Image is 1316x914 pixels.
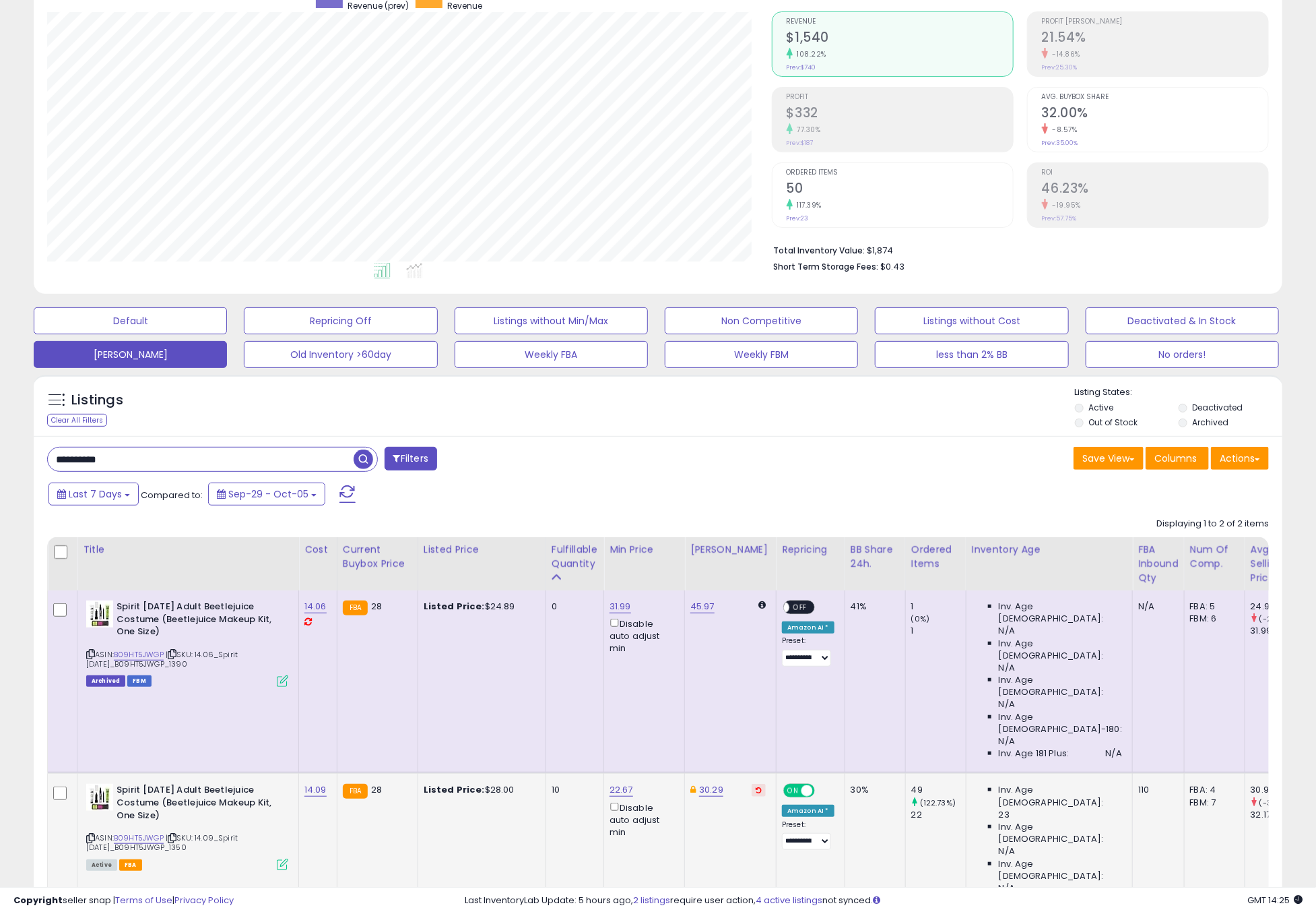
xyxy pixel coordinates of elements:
a: 31.99 [610,600,631,613]
button: Columns [1146,447,1209,470]
p: Listing States: [1075,386,1282,399]
span: Listings that have been deleted from Seller Central [86,675,125,687]
a: 14.09 [304,783,327,797]
small: -19.95% [1048,200,1082,210]
small: (0%) [911,613,930,624]
div: seller snap | | [13,894,234,907]
div: FBA: 5 [1190,601,1235,613]
span: N/A [999,662,1015,674]
span: OFF [789,602,811,613]
span: Inv. Age [DEMOGRAPHIC_DATA]-180: [999,711,1122,735]
span: 28 [371,783,382,796]
div: 31.99 [1251,625,1305,637]
div: Fulfillable Quantity [552,543,598,571]
h2: 50 [787,181,1013,199]
button: Listings without Cost [875,307,1068,334]
a: 22.67 [610,783,633,797]
a: Privacy Policy [174,894,234,907]
div: Inventory Age [972,543,1127,557]
h2: 32.00% [1042,105,1268,123]
small: Prev: 35.00% [1042,139,1078,147]
small: 108.22% [793,49,827,59]
div: 1 [911,625,966,637]
small: FBA [343,601,368,615]
div: $28.00 [424,784,535,796]
button: Non Competitive [665,307,858,334]
span: Avg. Buybox Share [1042,94,1268,101]
div: FBM: 7 [1190,797,1235,809]
span: | SKU: 14.09_Spirit [DATE]_B09HT5JWGP_1350 [86,832,238,853]
a: 4 active listings [756,894,822,907]
small: Prev: $740 [787,63,816,71]
span: Last 7 Days [69,487,122,501]
a: 30.29 [699,783,723,797]
img: 41zQYtnJKQL._SL40_.jpg [86,601,113,628]
button: Filters [385,447,437,470]
span: Inv. Age [DEMOGRAPHIC_DATA]: [999,601,1122,625]
span: Profit [787,94,1013,101]
div: Avg Selling Price [1251,543,1300,585]
a: B09HT5JWGP [114,649,164,661]
span: 23 [999,809,1010,821]
button: No orders! [1086,341,1279,368]
span: Revenue [787,18,1013,26]
small: -14.86% [1048,49,1081,59]
div: Listed Price [424,543,540,557]
small: Prev: 25.30% [1042,63,1078,71]
span: Compared to: [141,489,203,501]
small: -8.57% [1048,125,1078,135]
span: Ordered Items [787,169,1013,177]
span: Profit [PERSON_NAME] [1042,18,1268,26]
strong: Copyright [13,894,63,907]
span: N/A [999,845,1015,857]
span: N/A [999,625,1015,637]
div: ASIN: [86,601,288,685]
div: Min Price [610,543,679,557]
small: (-3.89%) [1259,797,1292,808]
span: $0.43 [881,260,905,273]
button: Old Inventory >60day [244,341,437,368]
span: Inv. Age 181 Plus: [999,748,1070,760]
b: Spirit [DATE] Adult Beetlejuice Costume (Beetlejuice Makeup Kit, One Size) [117,784,280,825]
div: 110 [1138,784,1174,796]
a: 14.06 [304,600,327,613]
div: Current Buybox Price [343,543,412,571]
span: | SKU: 14.06_Spirit [DATE]_B09HT5JWGP_1390 [86,649,238,669]
a: 2 listings [633,894,670,907]
button: [PERSON_NAME] [34,341,227,368]
button: Last 7 Days [48,483,139,506]
div: FBA inbound Qty [1138,543,1179,585]
span: ON [785,785,801,797]
div: Num of Comp. [1190,543,1239,571]
span: ROI [1042,169,1268,177]
button: Weekly FBM [665,341,858,368]
button: Actions [1211,447,1269,470]
span: N/A [1106,748,1122,760]
div: 30% [851,784,895,796]
label: Deactivated [1192,402,1243,413]
a: B09HT5JWGP [114,832,164,844]
button: Listings without Min/Max [455,307,648,334]
div: 0 [552,601,593,613]
b: Spirit [DATE] Adult Beetlejuice Costume (Beetlejuice Makeup Kit, One Size) [117,601,280,642]
div: BB Share 24h. [851,543,900,571]
div: Preset: [782,636,834,667]
span: Inv. Age [DEMOGRAPHIC_DATA]: [999,821,1122,845]
div: FBM: 6 [1190,613,1235,625]
button: Save View [1074,447,1144,470]
div: Repricing [782,543,839,557]
span: 28 [371,600,382,613]
div: Clear All Filters [47,414,107,427]
div: Last InventoryLab Update: 5 hours ago, require user action, not synced. [465,894,1303,907]
b: Total Inventory Value: [774,245,865,256]
span: Inv. Age [DEMOGRAPHIC_DATA]: [999,674,1122,698]
small: (-21.88%) [1259,613,1295,624]
div: 30.92 [1251,784,1305,796]
b: Listed Price: [424,783,485,796]
img: 41zQYtnJKQL._SL40_.jpg [86,784,113,811]
div: [PERSON_NAME] [690,543,770,557]
label: Active [1088,402,1113,413]
div: Ordered Items [911,543,960,571]
div: FBA: 4 [1190,784,1235,796]
span: FBA [119,859,142,871]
